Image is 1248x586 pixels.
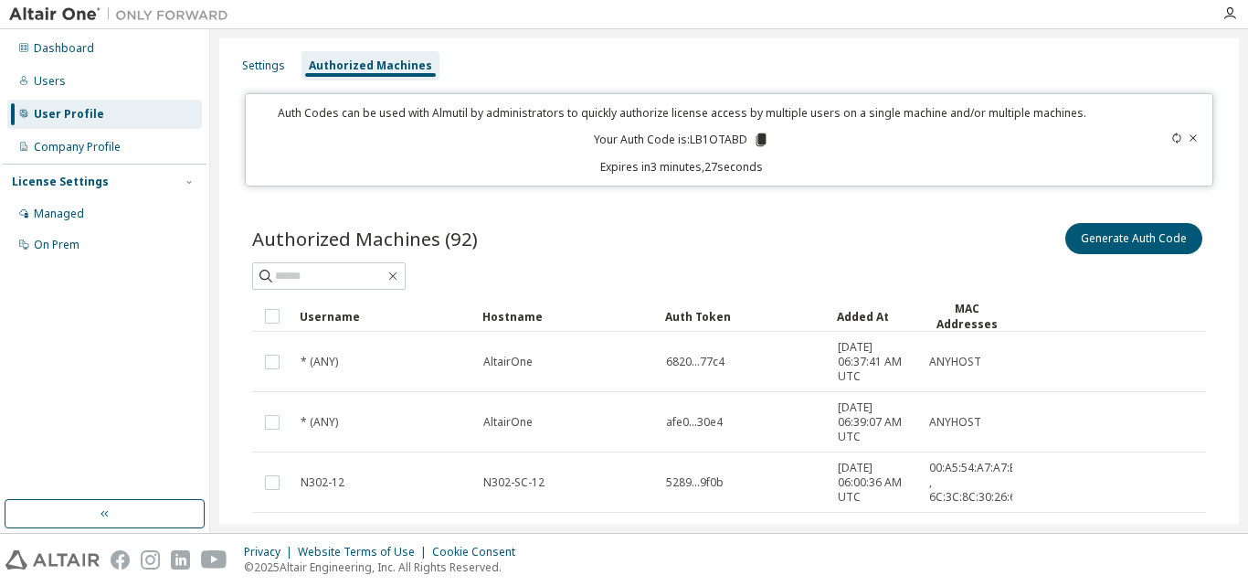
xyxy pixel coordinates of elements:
[309,59,432,73] div: Authorized Machines
[9,5,238,24] img: Altair One
[483,355,533,369] span: AltairOne
[838,521,913,565] span: [DATE] 06:00:52 AM UTC
[432,545,526,559] div: Cookie Consent
[34,74,66,89] div: Users
[244,559,526,575] p: © 2025 Altair Engineering, Inc. All Rights Reserved.
[300,302,468,331] div: Username
[5,550,100,570] img: altair_logo.svg
[929,355,981,369] span: ANYHOST
[928,301,1005,332] div: MAC Addresses
[666,355,724,369] span: 6820...77c4
[665,302,822,331] div: Auth Token
[838,461,913,505] span: [DATE] 06:00:36 AM UTC
[141,550,160,570] img: instagram.svg
[298,545,432,559] div: Website Terms of Use
[929,461,1022,505] span: 00:A5:54:A7:A7:EC , 6C:3C:8C:30:26:62
[301,475,344,490] span: N302-12
[34,207,84,221] div: Managed
[838,340,913,384] span: [DATE] 06:37:41 AM UTC
[483,475,545,490] span: N302-SC-12
[482,302,650,331] div: Hostname
[666,475,724,490] span: 5289...9f0b
[242,59,285,73] div: Settings
[301,355,338,369] span: * (ANY)
[594,132,769,148] p: Your Auth Code is: LB1OTABD
[929,415,981,430] span: ANYHOST
[257,105,1106,121] p: Auth Codes can be used with Almutil by administrators to quickly authorize license access by mult...
[929,521,1025,565] span: 00:A5:54:A6:A0:DB , 6C:3C:8C:30:46:9E
[666,415,723,430] span: afe0...30e4
[201,550,227,570] img: youtube.svg
[34,238,79,252] div: On Prem
[34,41,94,56] div: Dashboard
[34,140,121,154] div: Company Profile
[171,550,190,570] img: linkedin.svg
[257,159,1106,175] p: Expires in 3 minutes, 27 seconds
[837,302,914,331] div: Added At
[12,175,109,189] div: License Settings
[483,415,533,430] span: AltairOne
[301,415,338,430] span: * (ANY)
[252,226,478,251] span: Authorized Machines (92)
[111,550,130,570] img: facebook.svg
[34,107,104,122] div: User Profile
[838,400,913,444] span: [DATE] 06:39:07 AM UTC
[1065,223,1202,254] button: Generate Auth Code
[244,545,298,559] div: Privacy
